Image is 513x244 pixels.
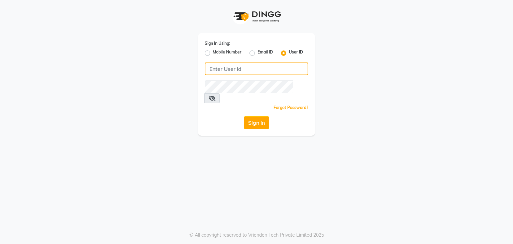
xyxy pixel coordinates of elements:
[205,81,293,93] input: Username
[230,7,283,26] img: logo1.svg
[244,116,269,129] button: Sign In
[258,49,273,57] label: Email ID
[274,105,308,110] a: Forgot Password?
[205,63,308,75] input: Username
[213,49,241,57] label: Mobile Number
[289,49,303,57] label: User ID
[205,40,230,46] label: Sign In Using:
